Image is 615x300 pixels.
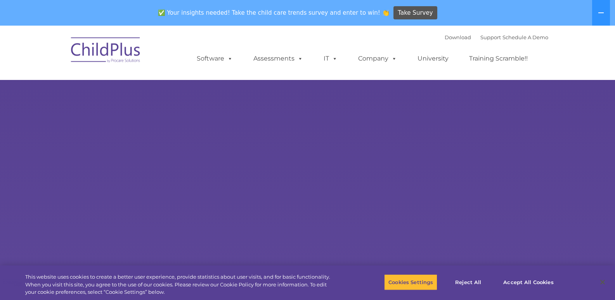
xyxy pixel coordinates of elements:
a: Schedule A Demo [502,34,548,40]
a: Support [480,34,501,40]
a: Company [350,51,405,66]
a: IT [316,51,345,66]
a: Download [445,34,471,40]
a: Software [189,51,241,66]
span: Phone number [108,83,141,89]
span: Last name [108,51,132,57]
span: Take Survey [398,6,433,20]
button: Reject All [444,274,492,290]
a: University [410,51,456,66]
button: Cookies Settings [384,274,437,290]
a: Training Scramble!! [461,51,535,66]
button: Accept All Cookies [499,274,558,290]
img: ChildPlus by Procare Solutions [67,32,145,71]
a: Take Survey [393,6,437,20]
span: ✅ Your insights needed! Take the child care trends survey and enter to win! 👏 [155,5,392,20]
button: Close [594,274,611,291]
a: Assessments [246,51,311,66]
font: | [445,34,548,40]
div: This website uses cookies to create a better user experience, provide statistics about user visit... [25,273,338,296]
